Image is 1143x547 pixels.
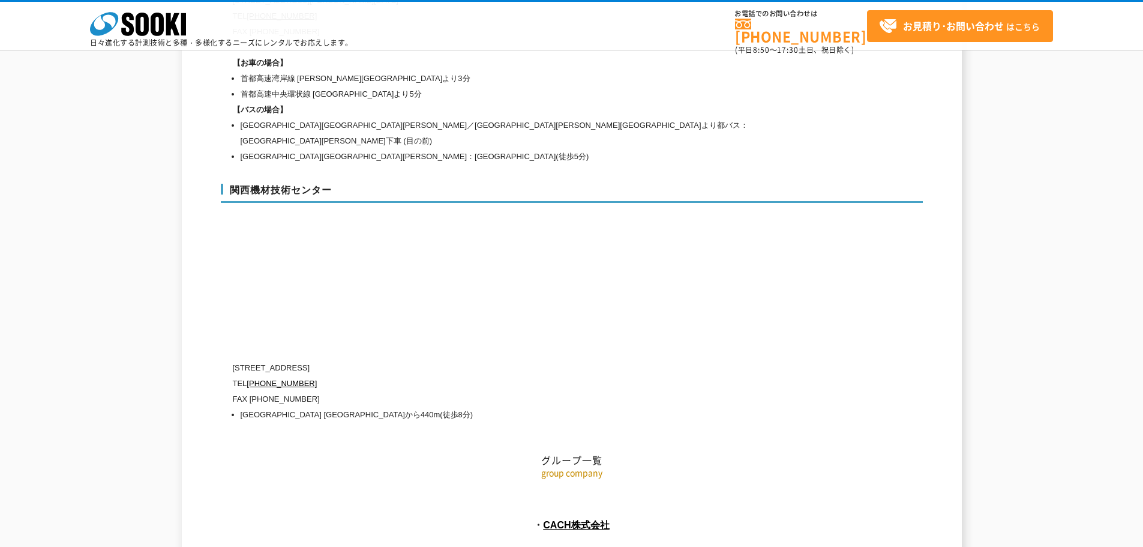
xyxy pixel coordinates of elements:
[241,149,809,165] li: [GEOGRAPHIC_DATA][GEOGRAPHIC_DATA][PERSON_NAME]：[GEOGRAPHIC_DATA](徒歩5分)
[221,184,923,203] h3: 関西機材技術センター
[221,334,923,467] h2: グループ一覧
[233,391,809,407] p: FAX [PHONE_NUMBER]
[903,19,1004,33] strong: お見積り･お問い合わせ
[221,467,923,479] p: group company
[735,10,867,17] span: お電話でのお問い合わせは
[90,39,353,46] p: 日々進化する計測技術と多種・多様化するニーズにレンタルでお応えします。
[241,86,809,102] li: 首都高速中央環状線 [GEOGRAPHIC_DATA]より5分
[753,44,770,55] span: 8:50
[735,44,854,55] span: (平日 ～ 土日、祝日除く)
[735,19,867,43] a: [PHONE_NUMBER]
[241,71,809,86] li: 首都高速湾岸線 [PERSON_NAME][GEOGRAPHIC_DATA]より3分
[543,519,610,530] a: CACH株式会社
[247,379,317,388] a: [PHONE_NUMBER]
[867,10,1053,42] a: お見積り･お問い合わせはこちら
[879,17,1040,35] span: はこちら
[241,118,809,149] li: [GEOGRAPHIC_DATA][GEOGRAPHIC_DATA][PERSON_NAME]／[GEOGRAPHIC_DATA][PERSON_NAME][GEOGRAPHIC_DATA]より...
[233,360,809,376] p: [STREET_ADDRESS]
[233,55,809,71] h1: 【お車の場合】
[241,407,809,423] li: [GEOGRAPHIC_DATA] [GEOGRAPHIC_DATA]から440m(徒歩8分)
[233,102,809,118] h1: 【バスの場合】
[777,44,799,55] span: 17:30
[221,515,923,534] p: ・
[233,376,809,391] p: TEL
